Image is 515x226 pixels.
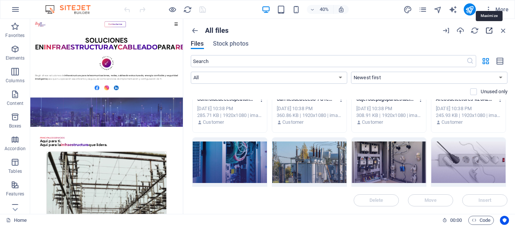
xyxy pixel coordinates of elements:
p: All files [205,26,228,35]
p: Boxes [9,123,21,129]
span: Files [191,39,204,48]
i: Close [499,26,507,35]
span: Stock photos [213,39,248,48]
button: Usercentrics [500,216,509,225]
i: On resize automatically adjust zoom level to fit chosen device. [338,6,345,13]
p: Content [7,100,23,106]
div: 285.71 KB | 1920x1080 | image/jpeg [197,112,262,119]
p: Tables [8,168,22,174]
p: Customer [362,119,383,126]
button: navigator [434,5,443,14]
i: Navigator [434,5,442,14]
p: Features [6,191,24,197]
a: Click to cancel selection. Double-click to open Pages [6,216,27,225]
button: Code [468,216,494,225]
button: design [403,5,412,14]
p: Customer [282,119,303,126]
i: Reload [471,26,479,35]
i: Upload [456,26,464,35]
i: URL import [442,26,450,35]
p: Columns [6,78,25,84]
input: Search [191,55,466,67]
button: Click here to leave preview mode and continue editing [168,5,177,14]
img: Editor Logo [43,5,100,14]
i: Show all folders [191,26,199,35]
button: reload [183,5,192,14]
p: Accordion [5,146,26,152]
i: Reload page [183,5,192,14]
div: 360.86 KB | 1920x1080 | image/jpeg [277,112,342,119]
p: Favorites [5,32,25,38]
div: [DATE] 10:38 PM [356,105,422,112]
h6: 40% [318,5,330,14]
p: Customer [441,119,463,126]
span: More [485,6,509,13]
div: 308.91 KB | 1920x1080 | image/jpeg [356,112,422,119]
p: Customer [203,119,224,126]
button: publish [464,3,476,15]
span: Code [472,216,490,225]
div: 245.93 KB | 1920x1080 | image/jpeg [436,112,501,119]
button: pages [418,5,428,14]
span: 00 00 [450,216,462,225]
div: [DATE] 10:38 PM [277,105,342,112]
div: [DATE] 10:38 PM [197,105,262,112]
button: text_generator [449,5,458,14]
i: Pages (Ctrl+Alt+S) [418,5,427,14]
h6: Session time [442,216,462,225]
p: Elements [6,55,25,61]
span: : [455,217,457,223]
div: [DATE] 10:38 PM [436,105,501,112]
button: 40% [307,5,334,14]
p: Displays only files that are not in use on the website. Files added during this session can still... [481,88,507,95]
button: More [482,3,512,15]
i: Design (Ctrl+Alt+Y) [403,5,412,14]
i: AI Writer [449,5,457,14]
